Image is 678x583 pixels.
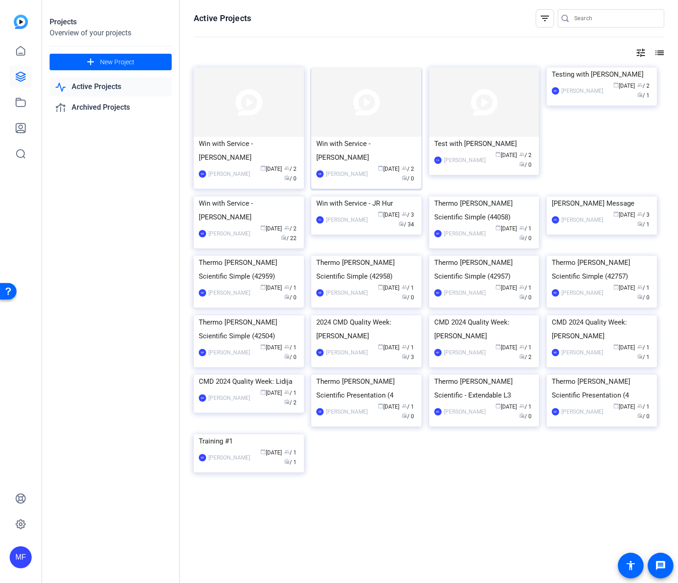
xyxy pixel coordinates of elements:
span: / 2 [284,166,297,172]
span: / 0 [402,413,414,420]
span: radio [284,399,290,404]
span: radio [637,221,643,226]
span: calendar_today [378,403,383,409]
span: / 1 [637,404,650,410]
span: [DATE] [378,404,399,410]
span: / 22 [281,235,297,241]
span: / 1 [519,344,532,351]
div: CA [434,157,442,164]
div: [PERSON_NAME] [444,407,486,416]
span: calendar_today [495,403,501,409]
span: / 1 [284,449,297,456]
div: Win with Service - [PERSON_NAME] [199,137,299,164]
span: radio [519,161,525,167]
div: Thermo [PERSON_NAME] Scientific Simple (42959) [199,256,299,283]
span: / 1 [402,404,414,410]
div: MF [316,408,324,415]
div: CMD 2024 Quality Week: [PERSON_NAME] [552,315,652,343]
div: MF [199,170,206,178]
span: radio [284,353,290,359]
span: radio [402,413,407,418]
span: [DATE] [378,285,399,291]
span: / 3 [402,212,414,218]
span: / 0 [402,294,414,301]
span: / 3 [637,212,650,218]
span: calendar_today [260,389,266,395]
span: / 1 [637,92,650,99]
span: group [519,344,525,349]
div: PL [316,216,324,224]
mat-icon: add [85,56,96,68]
div: Thermo [PERSON_NAME] Scientific Presentation (4 [316,375,416,402]
span: group [402,284,407,290]
span: / 0 [519,294,532,301]
span: / 1 [519,285,532,291]
div: MF [316,349,324,356]
div: Win with Service - [PERSON_NAME] [199,196,299,224]
div: [PERSON_NAME] [326,348,368,357]
mat-icon: list [653,47,664,58]
div: Projects [50,17,172,28]
div: [PERSON_NAME] Message [552,196,652,210]
span: New Project [100,57,134,67]
div: Thermo [PERSON_NAME] Scientific Simple (42957) [434,256,534,283]
div: Thermo [PERSON_NAME] Scientific Simple (42504) [199,315,299,343]
span: / 1 [637,344,650,351]
span: calendar_today [378,284,383,290]
span: / 1 [284,390,297,396]
div: Training #1 [199,434,299,448]
div: MF [552,87,559,95]
span: calendar_today [613,82,619,88]
span: radio [519,235,525,240]
span: calendar_today [613,211,619,217]
div: [PERSON_NAME] [444,229,486,238]
div: [PERSON_NAME] [208,453,250,462]
span: [DATE] [495,225,517,232]
div: Thermo [PERSON_NAME] Scientific Simple (42958) [316,256,416,283]
span: / 0 [519,235,532,241]
div: [PERSON_NAME] [326,215,368,224]
mat-icon: message [655,560,666,571]
span: [DATE] [260,166,282,172]
span: [DATE] [260,344,282,351]
div: PR [552,216,559,224]
div: [PERSON_NAME] [444,348,486,357]
div: [PERSON_NAME] [326,407,368,416]
div: [PERSON_NAME] [208,288,250,297]
span: / 3 [402,354,414,360]
div: MF [552,289,559,297]
span: radio [284,175,290,180]
span: radio [637,413,643,418]
div: [PERSON_NAME] [561,348,603,357]
div: MF [552,408,559,415]
div: CMD 2024 Quality Week: [PERSON_NAME] [434,315,534,343]
span: [DATE] [613,404,635,410]
span: calendar_today [260,284,266,290]
span: [DATE] [260,285,282,291]
span: group [402,403,407,409]
div: [PERSON_NAME] [444,288,486,297]
span: [DATE] [613,344,635,351]
span: group [284,389,290,395]
span: / 0 [637,413,650,420]
span: group [637,211,643,217]
span: group [637,82,643,88]
span: [DATE] [260,225,282,232]
span: [DATE] [378,212,399,218]
span: calendar_today [495,344,501,349]
span: calendar_today [495,284,501,290]
span: / 0 [402,175,414,182]
span: / 2 [519,354,532,360]
span: group [284,165,290,171]
div: MF [199,289,206,297]
div: MF [10,546,32,568]
span: group [402,211,407,217]
span: / 1 [402,285,414,291]
span: radio [519,413,525,418]
span: group [519,284,525,290]
span: / 1 [284,285,297,291]
div: Thermo [PERSON_NAME] Scientific - Extendable L3 [434,375,534,402]
span: group [519,403,525,409]
span: radio [402,294,407,299]
span: group [519,151,525,157]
